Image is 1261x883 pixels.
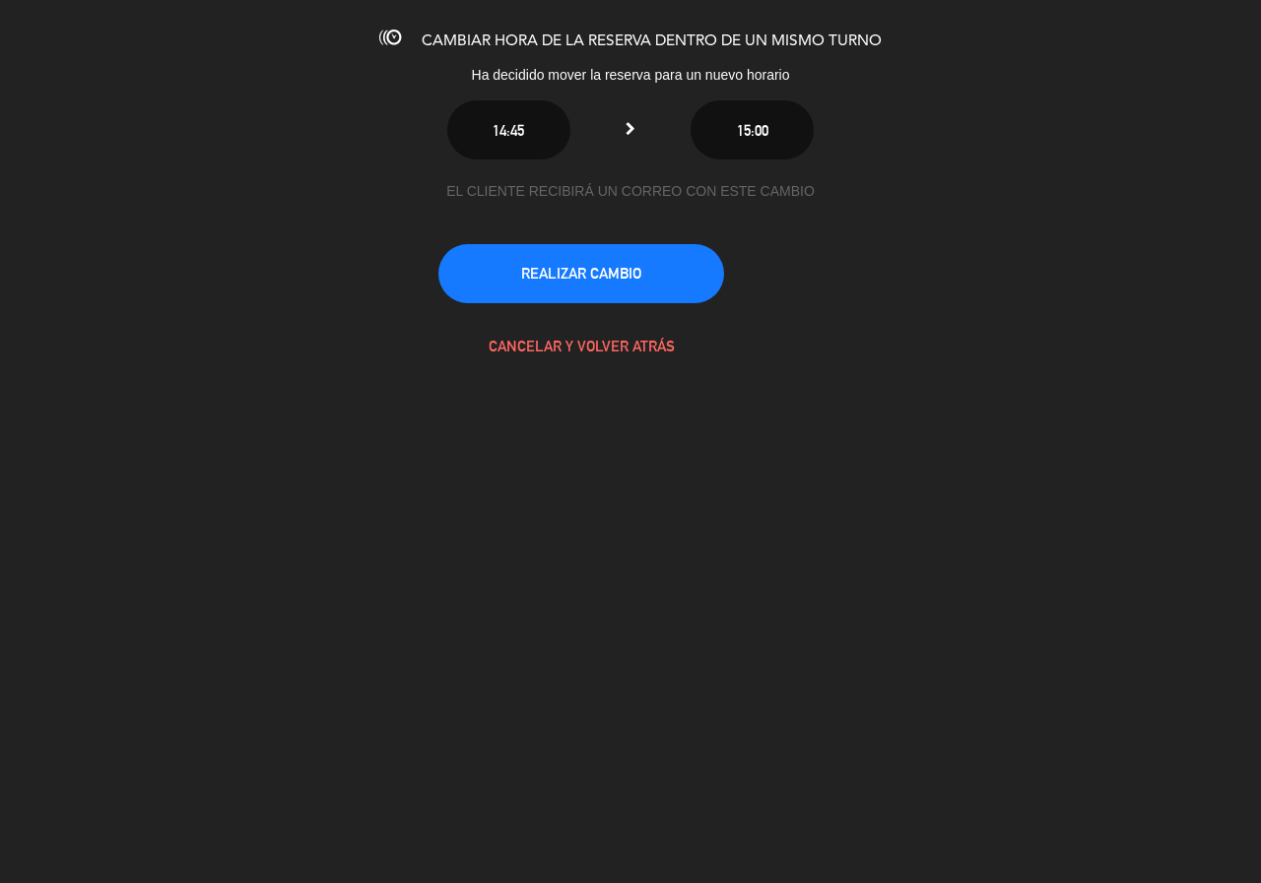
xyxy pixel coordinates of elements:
span: 15:00 [737,122,768,139]
button: CANCELAR Y VOLVER ATRÁS [438,317,724,376]
button: REALIZAR CAMBIO [438,244,724,303]
button: 15:00 [691,100,814,159]
span: CAMBIAR HORA DE LA RESERVA DENTRO DE UN MISMO TURNO [422,33,882,49]
span: 14:45 [493,122,524,139]
div: EL CLIENTE RECIBIRÁ UN CORREO CON ESTE CAMBIO [438,180,823,203]
button: 14:45 [447,100,570,159]
div: Ha decidido mover la reserva para un nuevo horario [305,64,956,87]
